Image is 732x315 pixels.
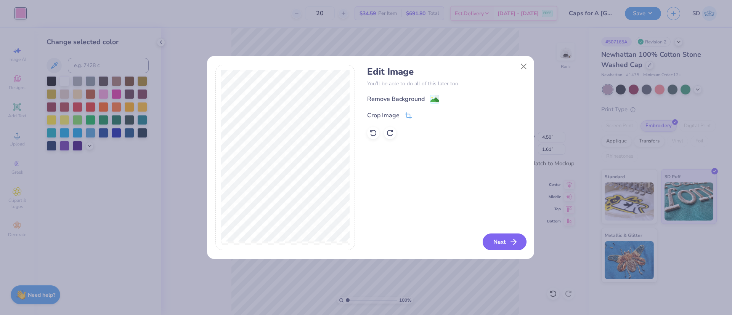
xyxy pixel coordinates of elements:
button: Next [483,233,527,250]
p: You’ll be able to do all of this later too. [367,80,525,88]
div: Remove Background [367,94,425,104]
div: Crop Image [367,111,400,120]
h4: Edit Image [367,66,525,77]
button: Close [516,59,531,74]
